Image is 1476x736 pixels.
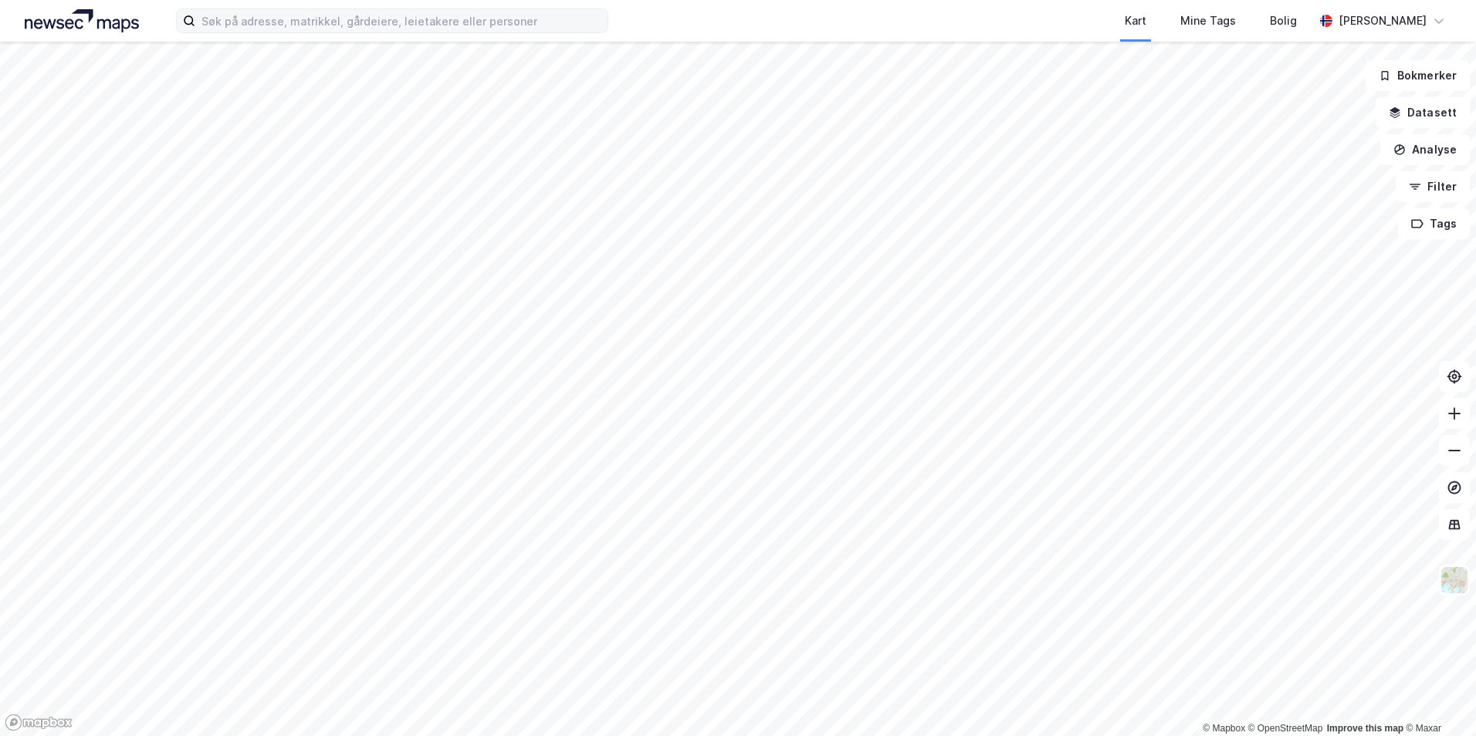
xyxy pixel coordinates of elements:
div: Mine Tags [1180,12,1236,30]
a: Mapbox [1203,723,1245,734]
a: Mapbox homepage [5,714,73,731]
a: Improve this map [1327,723,1403,734]
div: Kart [1125,12,1146,30]
button: Analyse [1380,134,1470,165]
button: Datasett [1376,97,1470,128]
div: [PERSON_NAME] [1339,12,1427,30]
a: OpenStreetMap [1248,723,1323,734]
input: Søk på adresse, matrikkel, gårdeiere, leietakere eller personer [195,9,608,32]
button: Filter [1396,171,1470,202]
img: logo.a4113a55bc3d86da70a041830d287a7e.svg [25,9,139,32]
img: Z [1440,566,1469,595]
iframe: Chat Widget [1399,662,1476,736]
div: Bolig [1270,12,1297,30]
button: Tags [1398,208,1470,239]
button: Bokmerker [1366,60,1470,91]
